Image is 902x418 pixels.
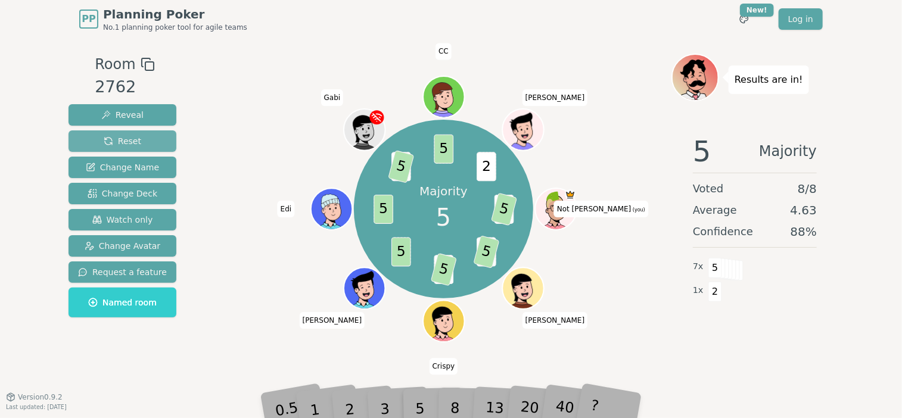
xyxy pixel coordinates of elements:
span: 5 [473,235,499,269]
button: New! [733,8,755,30]
span: Click to change your name [436,43,452,60]
span: Reset [104,135,141,147]
a: Log in [779,8,823,30]
span: PP [82,12,95,26]
div: New! [740,4,774,17]
button: Change Avatar [69,235,176,257]
span: Click to change your name [554,201,648,217]
span: 5 [693,137,711,166]
span: Click to change your name [522,312,588,329]
a: PPPlanning PokerNo.1 planning poker tool for agile teams [79,6,247,32]
span: Change Avatar [85,240,161,252]
button: Click to change your avatar [536,190,575,229]
div: 2762 [95,75,154,99]
span: Reveal [101,109,144,121]
span: 88 % [791,223,817,240]
span: Average [693,202,737,219]
span: Not Shaun is the host [565,190,575,200]
span: (you) [632,207,646,213]
span: 5 [434,134,453,163]
button: Change Name [69,157,176,178]
span: 7 x [693,260,704,273]
button: Change Deck [69,183,176,204]
span: 5 [436,199,451,235]
span: Click to change your name [300,312,365,329]
button: Version0.9.2 [6,392,63,402]
span: 5 [374,195,393,224]
span: Named room [88,297,157,308]
span: 5 [391,237,411,266]
p: Results are in! [735,71,803,88]
button: Reset [69,130,176,152]
span: 8 / 8 [798,180,817,197]
span: Watch only [92,214,153,226]
span: Last updated: [DATE] [6,404,67,410]
span: Click to change your name [522,89,588,106]
span: Planning Poker [103,6,247,23]
span: Voted [693,180,724,197]
span: Click to change your name [321,89,344,106]
button: Named room [69,288,176,317]
span: 5 [430,253,456,286]
span: Change Deck [88,188,157,199]
span: Click to change your name [278,201,295,217]
span: No.1 planning poker tool for agile teams [103,23,247,32]
button: Reveal [69,104,176,126]
span: Confidence [693,223,753,240]
span: Change Name [86,161,159,173]
span: 5 [708,258,722,278]
span: 1 x [693,284,704,297]
span: Request a feature [78,266,167,278]
button: Watch only [69,209,176,230]
p: Majority [419,183,468,199]
span: Majority [759,137,817,166]
span: 5 [491,192,517,226]
span: Version 0.9.2 [18,392,63,402]
span: Click to change your name [430,358,458,375]
span: 2 [477,152,496,181]
span: 4.63 [790,202,817,219]
span: 2 [708,282,722,302]
span: Room [95,54,135,75]
span: 5 [388,150,414,183]
button: Request a feature [69,261,176,283]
